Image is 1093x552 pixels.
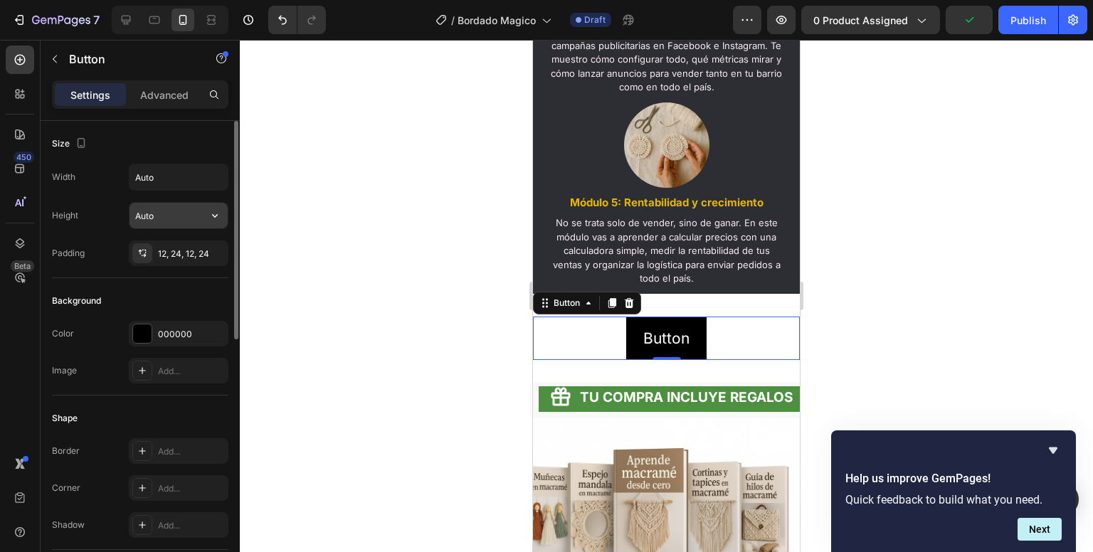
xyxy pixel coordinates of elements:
div: Padding [52,247,85,260]
button: Next question [1018,518,1062,541]
div: 000000 [158,328,225,341]
div: Border [52,445,80,457]
span: / [451,13,455,28]
div: Rich Text Editor. Editing area: main [14,175,253,248]
p: Button [110,285,157,312]
div: Undo/Redo [268,6,326,34]
p: 7 [93,11,100,28]
p: Button [69,51,190,68]
span: Draft [584,14,606,26]
div: Size [52,134,90,154]
div: Publish [1010,13,1046,28]
div: Height [52,209,78,222]
p: Quick feedback to build what you need. [845,493,1062,506]
div: Add... [158,482,225,495]
div: Add... [158,365,225,378]
div: Image [52,364,77,377]
p: Settings [70,87,110,102]
div: Beta [11,260,34,272]
h2: Help us improve GemPages! [845,470,1062,487]
div: 450 [14,152,34,163]
div: Shape [52,412,78,425]
div: Rich Text Editor. Editing area: main [14,154,253,173]
div: Add... [158,519,225,532]
span: No se trata solo de vender, sino de ganar. En este módulo vas a aprender a calcular precios con u... [20,177,248,244]
div: Color [52,327,74,340]
input: Auto [130,164,228,190]
button: <p>Button</p> [93,277,174,321]
span: 0 product assigned [813,13,908,28]
strong: TU COMPRA INCLUYE REGALOS [47,349,260,366]
button: Publish [998,6,1058,34]
div: Add... [158,445,225,458]
strong: Módulo 5: Rentabilidad y crecimiento [37,156,231,169]
div: 12, 24, 12, 24 [158,248,225,260]
div: Button [18,257,50,270]
p: Advanced [140,87,189,102]
div: Shadow [52,519,85,531]
button: 0 product assigned [801,6,940,34]
iframe: Design area [533,40,800,552]
button: 7 [6,6,106,34]
input: Auto [130,203,228,228]
button: Hide survey [1045,442,1062,459]
span: Bordado Magico [458,13,536,28]
div: Width [52,171,75,184]
div: Corner [52,482,80,494]
div: Help us improve GemPages! [845,442,1062,541]
div: Background [52,294,101,307]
